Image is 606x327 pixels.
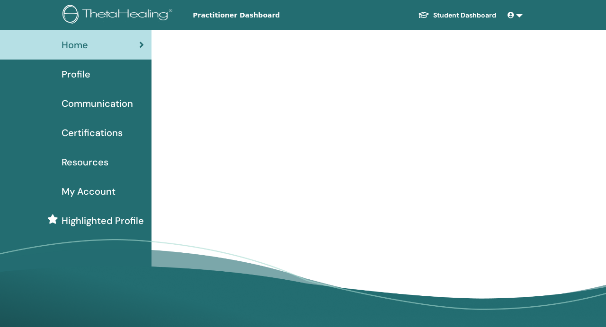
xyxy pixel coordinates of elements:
span: Home [62,38,88,52]
a: Student Dashboard [410,7,504,24]
span: Profile [62,67,90,81]
img: logo.png [62,5,176,26]
span: Resources [62,155,108,169]
span: Certifications [62,126,123,140]
img: graduation-cap-white.svg [418,11,429,19]
span: My Account [62,184,116,198]
span: Highlighted Profile [62,214,144,228]
span: Communication [62,96,133,111]
span: Practitioner Dashboard [193,10,335,20]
